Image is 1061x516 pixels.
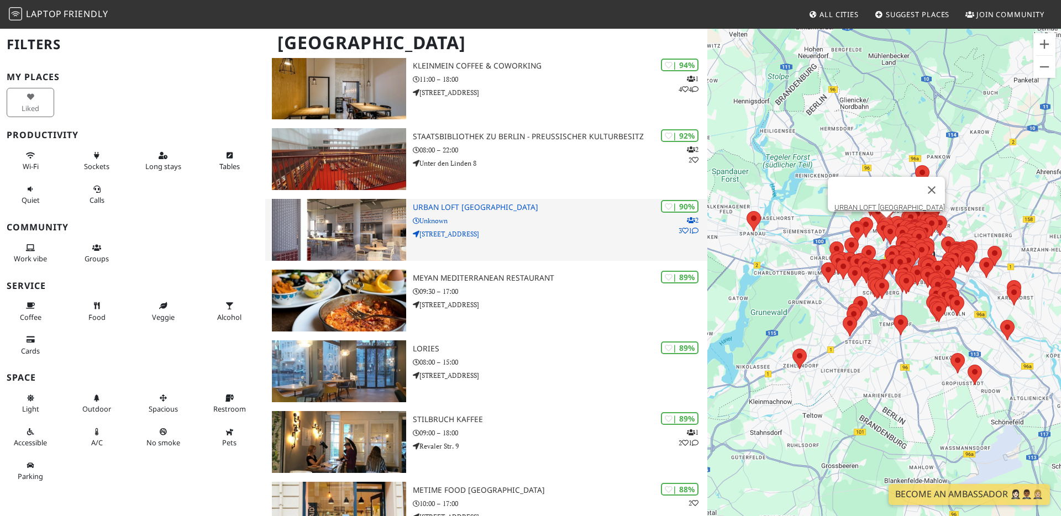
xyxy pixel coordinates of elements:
a: Lories | 89% Lories 08:00 – 15:00 [STREET_ADDRESS] [265,340,707,402]
span: Restroom [213,404,246,414]
p: 08:00 – 15:00 [413,357,707,367]
span: Group tables [85,254,109,264]
div: | 89% [661,341,698,354]
span: Smoke free [146,438,180,447]
span: Friendly [64,8,108,20]
span: Join Community [976,9,1044,19]
img: URBAN LOFT Berlin [272,199,406,261]
h3: Meyan Mediterranean Restaurant [413,273,707,283]
button: Accessible [7,423,54,452]
p: 2 [689,498,698,508]
h3: Community [7,222,259,233]
p: 10:00 – 17:00 [413,498,707,509]
span: Coffee [20,312,41,322]
span: Quiet [22,195,40,205]
button: Veggie [139,297,187,326]
button: Restroom [206,389,253,418]
img: Lories [272,340,406,402]
p: Unter den Linden 8 [413,158,707,169]
img: Meyan Mediterranean Restaurant [272,270,406,331]
p: 11:00 – 18:00 [413,74,707,85]
span: Pet friendly [222,438,237,447]
p: [STREET_ADDRESS] [413,370,707,381]
h3: Productivity [7,130,259,140]
a: All Cities [804,4,863,24]
div: | 89% [661,412,698,425]
button: Zoom out [1033,56,1055,78]
button: Zoom in [1033,33,1055,55]
h3: metime food [GEOGRAPHIC_DATA] [413,486,707,495]
button: Light [7,389,54,418]
p: 1 2 1 [679,427,698,448]
h3: Lories [413,344,707,354]
a: URBAN LOFT Berlin | 90% 231 URBAN LOFT [GEOGRAPHIC_DATA] Unknown [STREET_ADDRESS] [265,199,707,261]
span: People working [14,254,47,264]
span: Laptop [26,8,62,20]
button: Cards [7,330,54,360]
button: Close [918,177,945,203]
span: Stable Wi-Fi [23,161,39,171]
h3: Staatsbibliothek zu Berlin - Preußischer Kulturbesitz [413,132,707,141]
p: Revaler Str. 9 [413,441,707,451]
h1: [GEOGRAPHIC_DATA] [269,28,705,58]
span: Air conditioned [91,438,103,447]
span: Alcohol [217,312,241,322]
span: Natural light [22,404,39,414]
button: Groups [73,239,120,268]
span: Credit cards [21,346,40,356]
h3: My Places [7,72,259,82]
button: Pets [206,423,253,452]
p: Unknown [413,215,707,226]
button: Spacious [139,389,187,418]
span: Food [88,312,106,322]
div: | 89% [661,271,698,283]
button: Sockets [73,146,120,176]
button: Parking [7,456,54,486]
a: LaptopFriendly LaptopFriendly [9,5,108,24]
span: Spacious [149,404,178,414]
span: Power sockets [84,161,109,171]
button: No smoke [139,423,187,452]
p: 2 2 [687,144,698,165]
a: KleinMein Coffee & Coworking | 94% 144 KleinMein Coffee & Coworking 11:00 – 18:00 [STREET_ADDRESS] [265,57,707,119]
div: | 90% [661,200,698,213]
span: Suggest Places [886,9,950,19]
div: | 88% [661,483,698,496]
img: KleinMein Coffee & Coworking [272,57,406,119]
a: Suggest Places [870,4,954,24]
a: URBAN LOFT [GEOGRAPHIC_DATA] [834,203,945,212]
p: 09:00 – 18:00 [413,428,707,438]
a: Staatsbibliothek zu Berlin - Preußischer Kulturbesitz | 92% 22 Staatsbibliothek zu Berlin - Preuß... [265,128,707,190]
h3: Stilbruch Kaffee [413,415,707,424]
button: Alcohol [206,297,253,326]
h3: Service [7,281,259,291]
a: Stilbruch Kaffee | 89% 121 Stilbruch Kaffee 09:00 – 18:00 Revaler Str. 9 [265,411,707,473]
span: Accessible [14,438,47,447]
button: A/C [73,423,120,452]
p: [STREET_ADDRESS] [413,299,707,310]
a: Meyan Mediterranean Restaurant | 89% Meyan Mediterranean Restaurant 09:30 – 17:00 [STREET_ADDRESS] [265,270,707,331]
a: Join Community [961,4,1049,24]
span: Parking [18,471,43,481]
span: Long stays [145,161,181,171]
button: Quiet [7,180,54,209]
button: Long stays [139,146,187,176]
span: Veggie [152,312,175,322]
img: Staatsbibliothek zu Berlin - Preußischer Kulturbesitz [272,128,406,190]
button: Calls [73,180,120,209]
button: Work vibe [7,239,54,268]
span: All Cities [820,9,859,19]
div: | 92% [661,129,698,142]
p: [STREET_ADDRESS] [413,229,707,239]
h3: URBAN LOFT [GEOGRAPHIC_DATA] [413,203,707,212]
span: Video/audio calls [90,195,104,205]
p: 1 4 4 [679,73,698,94]
img: Stilbruch Kaffee [272,411,406,473]
p: [STREET_ADDRESS] [413,87,707,98]
p: 08:00 – 22:00 [413,145,707,155]
h2: Filters [7,28,259,61]
button: Outdoor [73,389,120,418]
h3: Space [7,372,259,383]
button: Wi-Fi [7,146,54,176]
button: Tables [206,146,253,176]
